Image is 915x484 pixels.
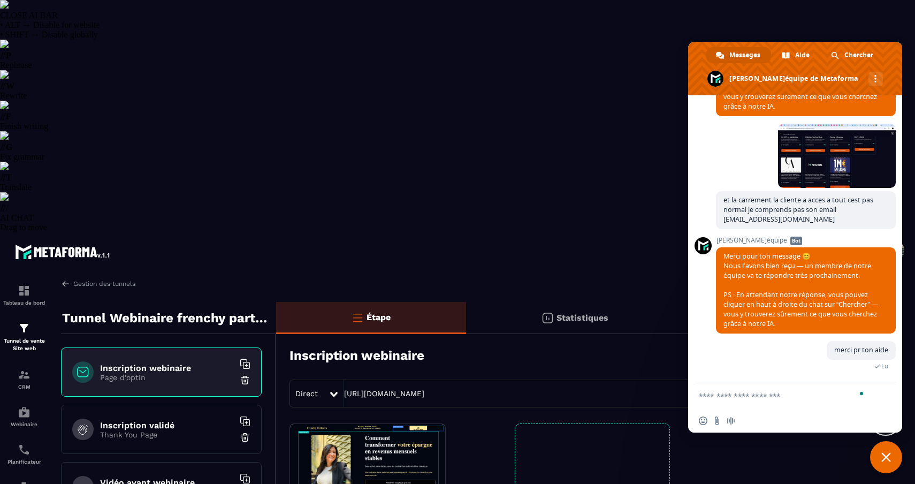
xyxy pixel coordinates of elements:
a: automationsautomationsWebinaire [3,398,45,435]
span: Message audio [727,417,735,425]
img: scheduler [18,443,30,456]
p: Planificateur [3,459,45,465]
p: Tunnel de vente Site web [3,337,45,352]
img: formation [18,322,30,335]
h3: Inscription webinaire [289,348,424,363]
p: Étape [367,312,391,322]
a: formationformationTunnel de vente Site web [3,314,45,360]
a: schedulerschedulerPlanificateur [3,435,45,473]
span: Envoyer un fichier [713,417,721,425]
span: [PERSON_NAME]équipe [716,237,896,244]
p: CRM [3,384,45,390]
a: formationformationCRM [3,360,45,398]
h6: Inscription validé [100,420,234,430]
p: Tunnel Webinaire frenchy partners [62,307,268,329]
a: formationformationTableau de bord [3,276,45,314]
span: Direct [295,389,318,398]
img: bars-o.4a397970.svg [351,311,364,324]
span: merci pr ton aide [834,345,888,354]
p: Statistiques [556,313,608,323]
img: formation [18,284,30,297]
img: logo [15,242,111,261]
h6: Inscription webinaire [100,363,234,373]
span: Merci pour ton message 😊 Nous l’avons bien reçu — un membre de notre équipe va te répondre très p... [723,252,878,328]
img: trash [240,432,250,443]
p: Page d'optin [100,373,234,382]
img: automations [18,406,30,419]
a: Gestion des tunnels [61,279,135,289]
a: [URL][DOMAIN_NAME] [344,389,424,398]
p: Webinaire [3,421,45,427]
img: stats.20deebd0.svg [541,312,554,324]
img: formation [18,368,30,381]
p: Thank You Page [100,430,234,439]
img: arrow [61,279,71,289]
span: Lu [881,362,888,370]
div: Fermer le chat [870,441,902,473]
span: Insérer un emoji [699,417,707,425]
p: Tableau de bord [3,300,45,306]
span: Bot [790,237,802,245]
img: trash [240,375,250,385]
textarea: To enrich screen reader interactions, please activate Accessibility in Grammarly extension settings [699,391,868,401]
